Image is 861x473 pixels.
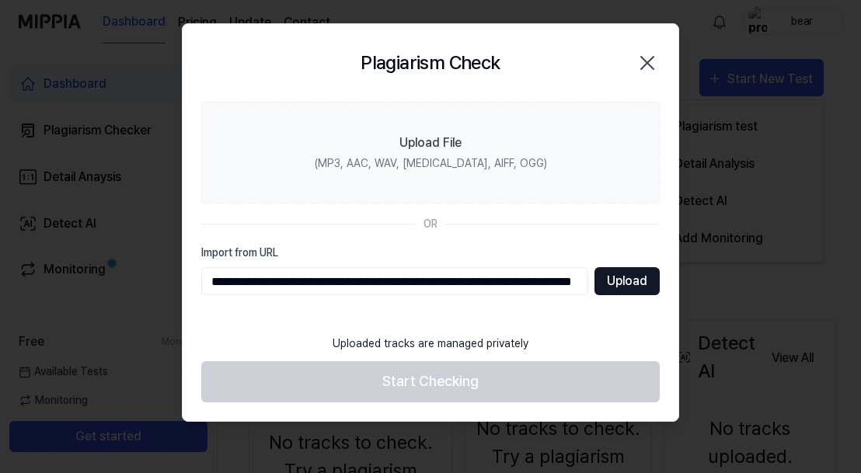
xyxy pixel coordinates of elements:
div: Uploaded tracks are managed privately [323,326,538,361]
div: OR [424,216,437,232]
button: Upload [594,267,660,295]
h2: Plagiarism Check [361,49,500,77]
div: Upload File [399,134,462,152]
label: Import from URL [201,245,660,261]
div: (MP3, AAC, WAV, [MEDICAL_DATA], AIFF, OGG) [315,155,547,172]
